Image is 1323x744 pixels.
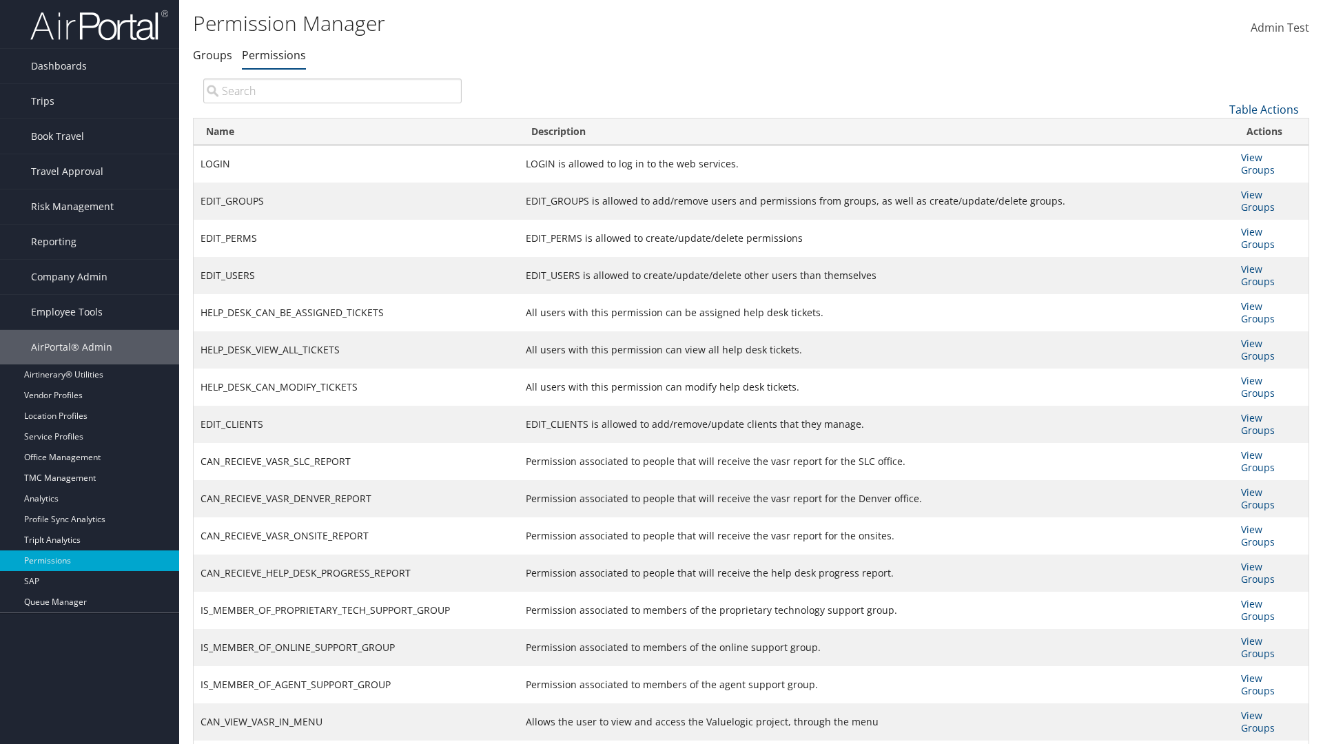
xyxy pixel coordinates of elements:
td: Allows the user to view and access the Valuelogic project, through the menu [519,703,1234,741]
td: EDIT_PERMS [194,220,519,257]
td: Permission associated to people that will receive the vasr report for the SLC office. [519,443,1234,480]
td: HELP_DESK_CAN_MODIFY_TICKETS [194,369,519,406]
a: Admin Test [1251,7,1309,50]
span: Reporting [31,225,76,259]
a: View Groups [1241,337,1275,362]
td: EDIT_CLIENTS is allowed to add/remove/update clients that they manage. [519,406,1234,443]
td: Permission associated to members of the agent support group. [519,666,1234,703]
img: airportal-logo.png [30,9,168,41]
a: View Groups [1241,225,1275,251]
a: View Groups [1241,634,1275,660]
td: Permission associated to members of the proprietary technology support group. [519,592,1234,629]
td: All users with this permission can modify help desk tickets. [519,369,1234,406]
td: LOGIN is allowed to log in to the web services. [519,145,1234,183]
th: Name: activate to sort column ascending [194,118,519,145]
span: Book Travel [31,119,84,154]
a: View Groups [1241,151,1275,176]
a: View Groups [1241,486,1275,511]
td: All users with this permission can be assigned help desk tickets. [519,294,1234,331]
a: Permissions [242,48,306,63]
span: Trips [31,84,54,118]
td: Permission associated to members of the online support group. [519,629,1234,666]
a: View Groups [1241,448,1275,474]
td: IS_MEMBER_OF_ONLINE_SUPPORT_GROUP [194,629,519,666]
td: IS_MEMBER_OF_PROPRIETARY_TECH_SUPPORT_GROUP [194,592,519,629]
h1: Permission Manager [193,9,937,38]
td: Permission associated to people that will receive the help desk progress report. [519,555,1234,592]
span: Dashboards [31,49,87,83]
td: Permission associated to people that will receive the vasr report for the Denver office. [519,480,1234,517]
span: Risk Management [31,189,114,224]
td: HELP_DESK_VIEW_ALL_TICKETS [194,331,519,369]
td: CAN_RECIEVE_VASR_SLC_REPORT [194,443,519,480]
td: LOGIN [194,145,519,183]
a: View Groups [1241,262,1275,288]
span: Company Admin [31,260,107,294]
td: EDIT_CLIENTS [194,406,519,443]
td: CAN_RECIEVE_VASR_DENVER_REPORT [194,480,519,517]
th: Actions [1234,118,1309,145]
input: Search [203,79,462,103]
span: Employee Tools [31,295,103,329]
td: CAN_VIEW_VASR_IN_MENU [194,703,519,741]
td: EDIT_GROUPS is allowed to add/remove users and permissions from groups, as well as create/update/... [519,183,1234,220]
a: View Groups [1241,672,1275,697]
td: EDIT_USERS is allowed to create/update/delete other users than themselves [519,257,1234,294]
td: Permission associated to people that will receive the vasr report for the onsites. [519,517,1234,555]
td: EDIT_PERMS is allowed to create/update/delete permissions [519,220,1234,257]
td: EDIT_GROUPS [194,183,519,220]
span: AirPortal® Admin [31,330,112,364]
td: CAN_RECIEVE_VASR_ONSITE_REPORT [194,517,519,555]
a: View Groups [1241,597,1275,623]
td: CAN_RECIEVE_HELP_DESK_PROGRESS_REPORT [194,555,519,592]
td: HELP_DESK_CAN_BE_ASSIGNED_TICKETS [194,294,519,331]
a: View Groups [1241,300,1275,325]
a: View Groups [1241,374,1275,400]
th: Description: activate to sort column ascending [519,118,1234,145]
a: Groups [193,48,232,63]
a: View Groups [1241,188,1275,214]
span: Travel Approval [31,154,103,189]
td: All users with this permission can view all help desk tickets. [519,331,1234,369]
a: View Groups [1241,709,1275,734]
a: View Groups [1241,560,1275,586]
span: Admin Test [1251,20,1309,35]
a: View Groups [1241,523,1275,548]
td: IS_MEMBER_OF_AGENT_SUPPORT_GROUP [194,666,519,703]
a: Table Actions [1229,102,1299,117]
td: EDIT_USERS [194,257,519,294]
a: View Groups [1241,411,1275,437]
